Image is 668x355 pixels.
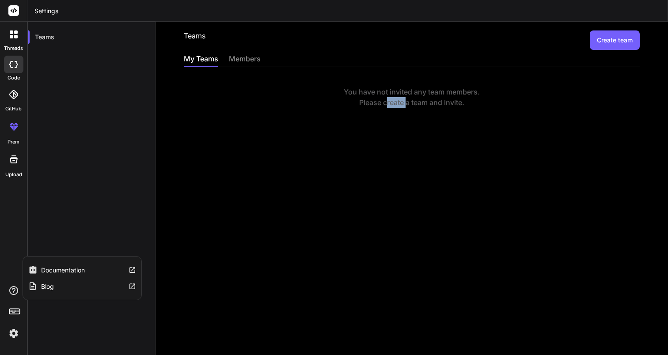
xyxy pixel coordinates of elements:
label: Documentation [41,266,85,275]
button: Create team [590,30,640,50]
a: Documentation [23,262,141,278]
h2: Teams [184,30,205,50]
label: prem [8,138,19,146]
div: You have not invited any team members. Please create a team and invite. [184,87,640,108]
label: code [8,74,20,82]
label: GitHub [5,105,22,113]
a: Blog [23,278,141,295]
div: Teams [28,27,155,47]
label: Blog [41,282,54,291]
div: members [229,53,261,66]
label: threads [4,45,23,52]
img: settings [6,326,21,341]
label: Upload [5,171,22,178]
div: My Teams [184,53,218,66]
